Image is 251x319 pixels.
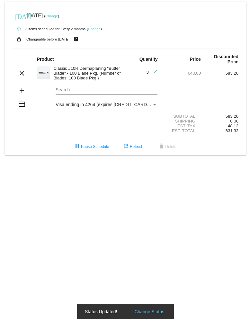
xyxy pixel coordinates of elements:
[56,102,157,107] mat-select: Payment Method
[152,141,182,152] button: Delete
[88,27,101,31] a: Change
[18,100,26,108] mat-icon: credit_card
[18,87,26,95] mat-icon: add
[190,57,201,62] strong: Price
[37,57,54,62] strong: Product
[163,128,201,133] div: Est. Total
[157,144,176,149] span: Delete
[72,35,80,43] mat-icon: live_help
[15,35,23,43] mat-icon: lock_open
[37,66,50,79] img: 58.png
[163,123,201,128] div: Est. Tax
[150,69,157,77] mat-icon: edit
[201,114,238,119] div: 583.20
[117,141,148,152] button: Refresh
[73,143,81,150] mat-icon: pause
[139,57,158,62] strong: Quantity
[230,119,238,123] span: 0.00
[26,37,69,41] small: Changeable before [DATE]
[122,143,130,150] mat-icon: refresh
[87,27,102,31] small: ( )
[146,70,157,75] span: 3
[226,128,238,133] span: 631.32
[214,54,238,64] strong: Discounted Price
[201,71,238,76] div: 583.20
[73,144,109,149] span: Pause Schedule
[163,114,201,119] div: Subtotal
[50,66,125,80] div: Classic #10R Dermaplaning "Butter Blade" - 100 Blade Pkg. (Number of Blades: 100 Blade Pkg.)
[44,14,59,18] small: ( )
[157,143,165,150] mat-icon: delete
[163,119,201,123] div: Shipping
[15,25,23,33] mat-icon: autorenew
[13,27,85,31] small: 3 items scheduled for Every 2 months
[68,141,114,152] button: Pause Schedule
[15,12,23,20] mat-icon: [DATE]
[228,123,238,128] span: 48.12
[18,69,26,77] mat-icon: clear
[163,71,201,76] div: 648.00
[122,144,143,149] span: Refresh
[45,14,58,18] a: Change
[56,87,157,93] input: Search...
[56,102,163,107] span: Visa ending in 4264 (expires [CREDIT_CARD_DATA])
